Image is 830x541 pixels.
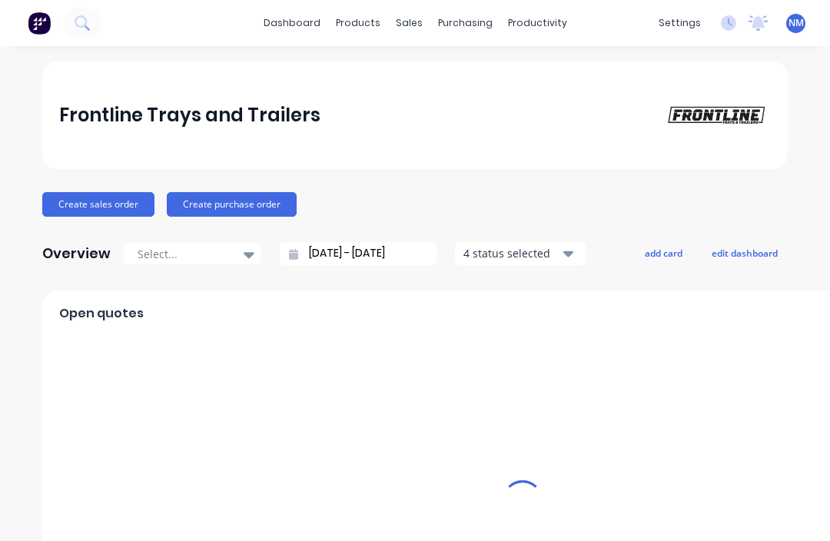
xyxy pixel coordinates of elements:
[663,103,771,127] img: Frontline Trays and Trailers
[702,243,788,263] button: edit dashboard
[430,12,500,35] div: purchasing
[455,242,586,265] button: 4 status selected
[42,192,154,217] button: Create sales order
[651,12,709,35] div: settings
[42,238,111,269] div: Overview
[635,243,692,263] button: add card
[59,100,320,131] div: Frontline Trays and Trailers
[500,12,575,35] div: productivity
[328,12,388,35] div: products
[388,12,430,35] div: sales
[167,192,297,217] button: Create purchase order
[788,16,804,30] span: NM
[463,245,560,261] div: 4 status selected
[59,304,144,323] span: Open quotes
[28,12,51,35] img: Factory
[256,12,328,35] a: dashboard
